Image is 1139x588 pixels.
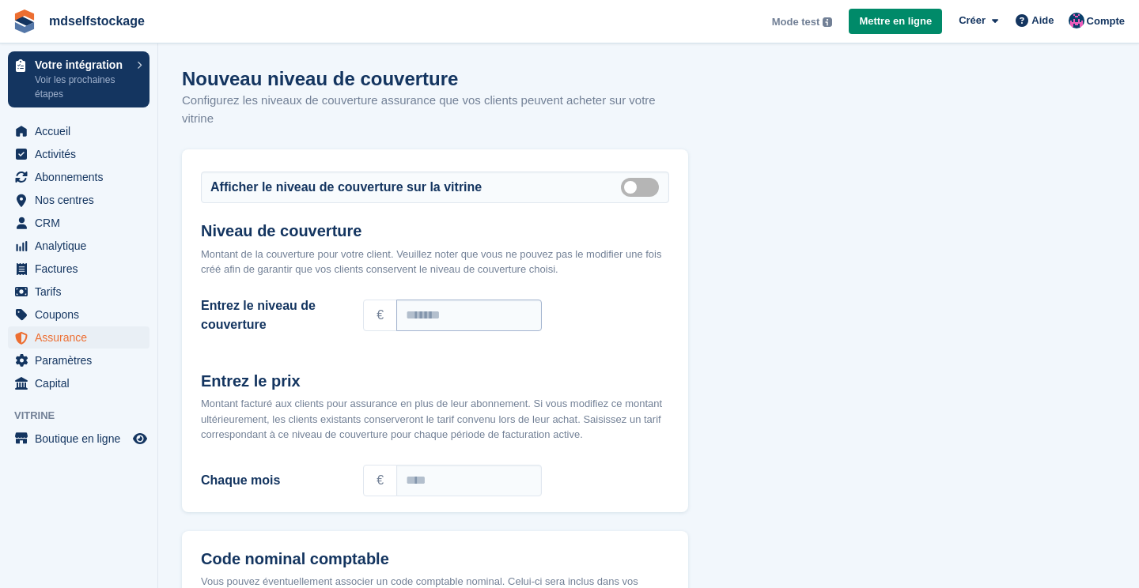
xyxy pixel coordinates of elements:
img: Melvin Dabonneville [1069,13,1084,28]
a: menu [8,120,149,142]
h1: Nouveau niveau de couverture [182,68,458,89]
span: Analytique [35,235,130,257]
img: stora-icon-8386f47178a22dfd0bd8f6a31ec36ba5ce8667c1dd55bd0f319d3a0aa187defe.svg [13,9,36,33]
p: Configurez les niveaux de couverture assurance que vos clients peuvent acheter sur votre vitrine [182,92,688,127]
span: Boutique en ligne [35,428,130,450]
a: menu [8,428,149,450]
a: Votre intégration Voir les prochaines étapes [8,51,149,107]
a: menu [8,258,149,280]
a: Mettre en ligne [849,9,942,35]
img: icon-info-grey-7440780725fd019a000dd9b08b2336e03edf1995a4989e88bcd33f0948082b44.svg [823,17,832,27]
span: CRM [35,212,130,234]
span: Mettre en ligne [859,13,932,29]
p: Voir les prochaines étapes [35,73,129,101]
h2: Entrez le prix [201,372,669,390]
label: Entrez le niveau de couverture [201,296,344,334]
span: Créer [959,13,986,28]
a: menu [8,372,149,394]
span: Paramètres [35,349,130,371]
span: Accueil [35,120,130,142]
label: Afficher le niveau de couverture sur la vitrine [210,178,482,197]
span: Tarifs [35,281,130,303]
p: Votre intégration [35,59,129,70]
a: menu [8,303,149,326]
a: menu [8,326,149,349]
label: Chaque mois [201,471,344,490]
span: Abonnements [35,166,130,188]
a: Boutique d'aperçu [131,429,149,448]
h2: Niveau de couverture [201,222,669,240]
span: Vitrine [14,408,157,424]
h2: Code nominal comptable [201,550,669,568]
a: menu [8,166,149,188]
span: Nos centres [35,189,130,211]
span: Capital [35,372,130,394]
span: Mode test [772,14,820,30]
span: Assurance [35,326,130,349]
a: menu [8,212,149,234]
span: Aide [1031,13,1054,28]
label: Show on store front [621,186,665,188]
span: Coupons [35,303,130,326]
div: Montant de la couverture pour votre client. Veuillez noter que vous ne pouvez pas le modifier une... [201,247,669,277]
a: menu [8,143,149,165]
a: menu [8,349,149,371]
span: Compte [1087,13,1125,29]
a: menu [8,281,149,303]
a: menu [8,235,149,257]
span: Factures [35,258,130,280]
a: menu [8,189,149,211]
div: Montant facturé aux clients pour assurance en plus de leur abonnement. Si vous modifiez ce montan... [201,396,669,443]
a: mdselfstockage [43,8,151,34]
span: Activités [35,143,130,165]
